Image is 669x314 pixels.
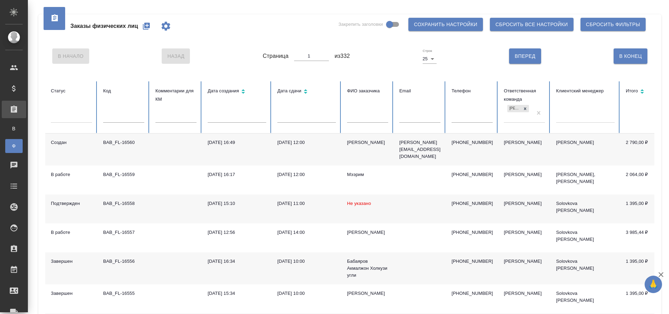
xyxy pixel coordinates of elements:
[551,252,620,284] td: Solovkova [PERSON_NAME]
[452,139,493,146] p: [PHONE_NUMBER]
[103,229,144,236] div: BAB_FL-16557
[504,200,545,207] div: [PERSON_NAME]
[551,194,620,223] td: Solovkova [PERSON_NAME]
[619,52,642,61] span: В Конец
[556,87,615,95] div: Клиентский менеджер
[504,229,545,236] div: [PERSON_NAME]
[504,290,545,297] div: [PERSON_NAME]
[647,277,659,292] span: 🙏
[551,284,620,313] td: Solovkova [PERSON_NAME]
[452,200,493,207] p: [PHONE_NUMBER]
[103,290,144,297] div: BAB_FL-16555
[504,171,545,178] div: [PERSON_NAME]
[408,18,483,31] button: Сохранить настройки
[504,87,545,104] div: Ответственная команда
[277,200,336,207] div: [DATE] 11:00
[51,171,92,178] div: В работе
[399,139,440,160] p: [PERSON_NAME][EMAIL_ADDRESS][DOMAIN_NAME]
[5,139,23,153] a: Ф
[507,105,521,112] div: [PERSON_NAME]
[263,52,289,60] span: Страница
[277,87,336,97] div: Сортировка
[338,21,383,28] span: Закрепить заголовки
[277,229,336,236] div: [DATE] 14:00
[452,87,493,95] div: Телефон
[208,200,266,207] div: [DATE] 15:10
[347,139,388,146] div: [PERSON_NAME]
[51,290,92,297] div: Завершен
[504,258,545,265] div: [PERSON_NAME]
[614,48,647,64] button: В Конец
[277,258,336,265] div: [DATE] 10:00
[208,258,266,265] div: [DATE] 16:34
[334,52,350,60] span: из 332
[551,223,620,252] td: Solovkova [PERSON_NAME]
[51,87,92,95] div: Статус
[423,54,437,64] div: 25
[495,20,568,29] span: Сбросить все настройки
[208,87,266,97] div: Сортировка
[551,133,620,166] td: [PERSON_NAME]
[347,229,388,236] div: [PERSON_NAME]
[645,276,662,293] button: 🙏
[515,52,535,61] span: Вперед
[580,18,646,31] button: Сбросить фильтры
[347,290,388,297] div: [PERSON_NAME]
[103,200,144,207] div: BAB_FL-16558
[452,171,493,178] p: [PHONE_NUMBER]
[626,87,667,97] div: Сортировка
[208,139,266,146] div: [DATE] 16:49
[347,87,388,95] div: ФИО заказчика
[504,139,545,146] div: [PERSON_NAME]
[490,18,574,31] button: Сбросить все настройки
[155,87,197,104] div: Комментарии для КМ
[208,290,266,297] div: [DATE] 15:34
[51,139,92,146] div: Создан
[399,87,440,95] div: Email
[103,258,144,265] div: BAB_FL-16556
[347,171,388,178] div: Мээрим
[208,229,266,236] div: [DATE] 12:56
[414,20,477,29] span: Сохранить настройки
[9,125,19,132] span: В
[208,171,266,178] div: [DATE] 16:17
[452,229,493,236] p: [PHONE_NUMBER]
[452,258,493,265] p: [PHONE_NUMBER]
[5,122,23,136] a: В
[277,139,336,146] div: [DATE] 12:00
[51,258,92,265] div: Завершен
[103,87,144,95] div: Код
[423,49,432,53] label: Строк
[9,143,19,150] span: Ф
[277,171,336,178] div: [DATE] 12:00
[347,258,388,279] div: Бабаяров Акмалжон Холкузи угли
[103,139,144,146] div: BAB_FL-16560
[452,290,493,297] p: [PHONE_NUMBER]
[277,290,336,297] div: [DATE] 10:00
[51,200,92,207] div: Подтвержден
[51,229,92,236] div: В работе
[509,48,541,64] button: Вперед
[347,201,371,206] span: Не указано
[103,171,144,178] div: BAB_FL-16559
[138,18,155,35] button: Создать
[70,22,138,30] span: Заказы физических лиц
[551,166,620,194] td: [PERSON_NAME], [PERSON_NAME]
[586,20,640,29] span: Сбросить фильтры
